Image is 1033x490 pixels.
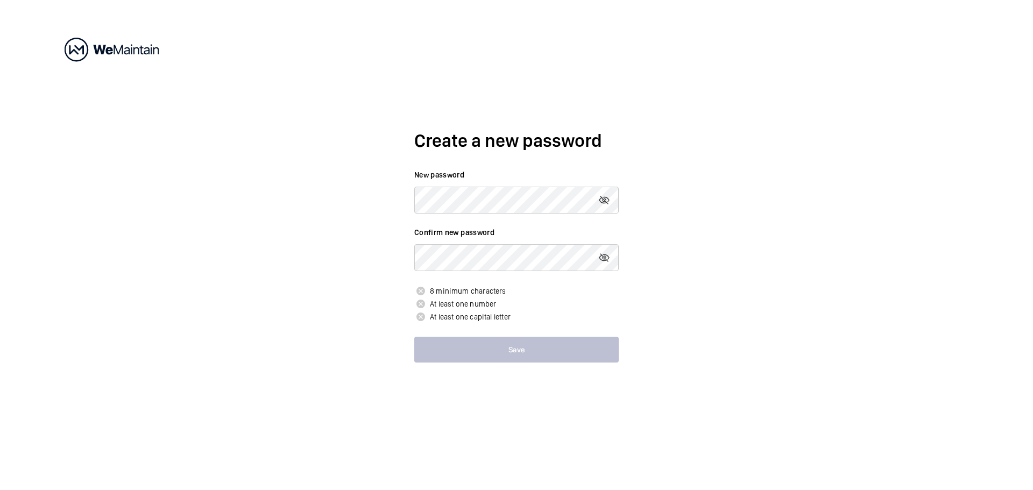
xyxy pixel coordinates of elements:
p: 8 minimum characters [414,285,619,297]
p: At least one number [414,297,619,310]
label: New password [414,169,619,180]
h2: Create a new password [414,128,619,153]
button: Save [414,337,619,363]
p: At least one capital letter [414,310,619,323]
label: Confirm new password [414,227,619,238]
